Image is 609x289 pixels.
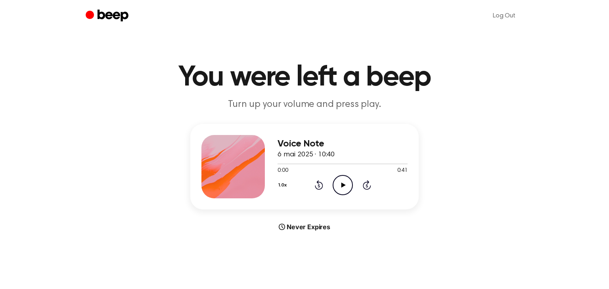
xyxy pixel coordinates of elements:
a: Beep [86,8,130,24]
span: 6 mai 2025 · 10:40 [278,151,335,158]
button: 1.0x [278,179,290,192]
div: Never Expires [190,222,419,232]
span: 0:41 [397,167,408,175]
a: Log Out [485,6,523,25]
h3: Voice Note [278,139,408,149]
h1: You were left a beep [101,63,507,92]
span: 0:00 [278,167,288,175]
p: Turn up your volume and press play. [152,98,457,111]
